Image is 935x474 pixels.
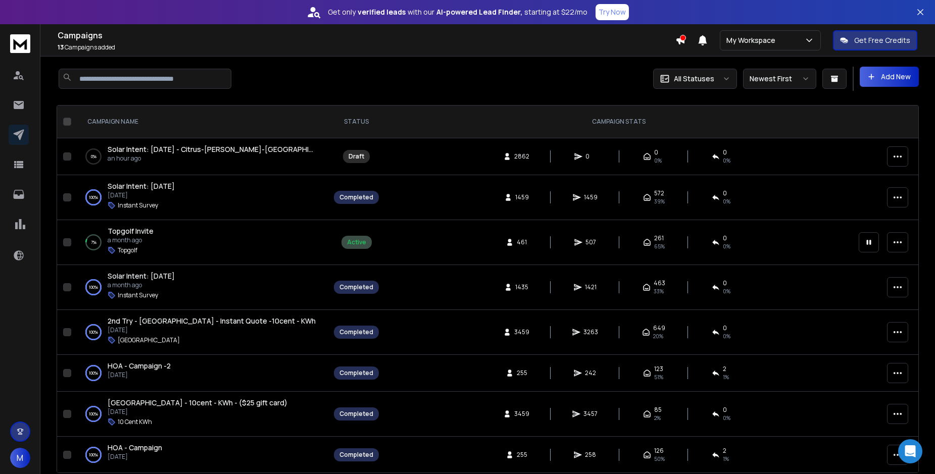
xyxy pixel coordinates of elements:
span: 0 [654,148,658,156]
button: Try Now [596,4,629,20]
p: 100 % [89,409,98,419]
span: 0 % [723,242,730,250]
span: 50 % [654,455,665,463]
p: a month ago [108,281,175,289]
span: 13 [58,43,64,51]
p: Get Free Credits [854,35,910,45]
span: 51 % [654,373,663,381]
span: 1435 [515,283,528,291]
span: 649 [653,324,665,332]
p: 100 % [89,368,98,378]
td: 100%Solar Intent: [DATE]a month agoInstant Survey [75,265,328,310]
td: 100%[GEOGRAPHIC_DATA] - 10cent - KWh - ($25 gift card)[DATE]10 Cent KWh [75,392,328,437]
span: 258 [585,451,596,459]
span: 461 [517,238,527,246]
span: 85 [654,406,662,414]
a: Solar Intent: [DATE] [108,181,175,191]
p: [DATE] [108,191,175,199]
p: [GEOGRAPHIC_DATA] [118,336,180,344]
span: 0 % [723,197,730,205]
span: 2862 [514,152,529,161]
p: 100 % [89,327,98,337]
div: Draft [349,152,364,161]
button: Get Free Credits [833,30,917,50]
span: 261 [654,234,664,242]
p: Instant Survey [118,201,158,209]
p: Topgolf [118,246,137,254]
span: 507 [585,238,596,246]
div: Completed [339,410,373,418]
span: 0 % [723,287,730,295]
div: Completed [339,451,373,459]
div: Active [347,238,366,246]
td: 0%Solar Intent: [DATE] - Citrus-[PERSON_NAME]-[GEOGRAPHIC_DATA]an hour ago [75,138,328,175]
span: 572 [654,189,664,197]
p: Instant Survey [118,291,158,299]
td: 100%HOA - Campaign[DATE] [75,437,328,473]
p: All Statuses [674,74,714,84]
button: M [10,448,30,468]
p: Campaigns added [58,43,675,51]
span: 0 % [723,414,730,422]
a: HOA - Campaign -2 [108,361,171,371]
span: 1459 [584,193,598,201]
span: 65 % [654,242,665,250]
p: Try Now [599,7,626,17]
p: 100 % [89,192,98,202]
a: Topgolf Invite [108,226,154,236]
span: 3459 [514,328,529,336]
span: 123 [654,365,663,373]
p: My Workspace [726,35,779,45]
p: 0 % [91,151,96,162]
span: 0 [723,279,727,287]
img: logo [10,34,30,53]
span: 0 [585,152,596,161]
a: [GEOGRAPHIC_DATA] - 10cent - KWh - ($25 gift card) [108,398,287,408]
p: 100 % [89,450,98,460]
td: 100%2nd Try - [GEOGRAPHIC_DATA] - Instant Quote -10cent - KWh[DATE][GEOGRAPHIC_DATA] [75,310,328,355]
div: Open Intercom Messenger [898,439,922,463]
p: [DATE] [108,408,287,416]
span: 0 [723,324,727,332]
span: 126 [654,447,664,455]
span: Solar Intent: [DATE] [108,271,175,281]
span: HOA - Campaign [108,443,162,452]
p: 100 % [89,282,98,292]
span: 2 % [654,414,661,422]
span: 0 [723,406,727,414]
th: CAMPAIGN STATS [385,106,853,138]
div: Completed [339,193,373,201]
h1: Campaigns [58,29,675,41]
span: 1421 [585,283,597,291]
p: [DATE] [108,326,316,334]
button: Add New [860,67,919,87]
div: Completed [339,369,373,377]
span: 0 % [723,332,730,340]
span: 39 % [654,197,665,205]
p: [DATE] [108,453,162,461]
a: Solar Intent: [DATE] - Citrus-[PERSON_NAME]-[GEOGRAPHIC_DATA] [108,144,318,154]
span: 3263 [583,328,598,336]
span: 0 [723,234,727,242]
span: 1459 [515,193,529,201]
p: [DATE] [108,371,171,379]
th: CAMPAIGN NAME [75,106,328,138]
p: Get only with our starting at $22/mo [328,7,587,17]
td: 7%Topgolf Invitea month agoTopgolf [75,220,328,265]
span: 2 [723,365,726,373]
span: 242 [585,369,596,377]
span: 3459 [514,410,529,418]
span: 0% [654,156,662,165]
span: 3457 [583,410,598,418]
p: 7 % [91,237,96,247]
td: 100%Solar Intent: [DATE][DATE]Instant Survey [75,175,328,220]
div: Completed [339,328,373,336]
span: 0% [723,156,730,165]
a: 2nd Try - [GEOGRAPHIC_DATA] - Instant Quote -10cent - KWh [108,316,316,326]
